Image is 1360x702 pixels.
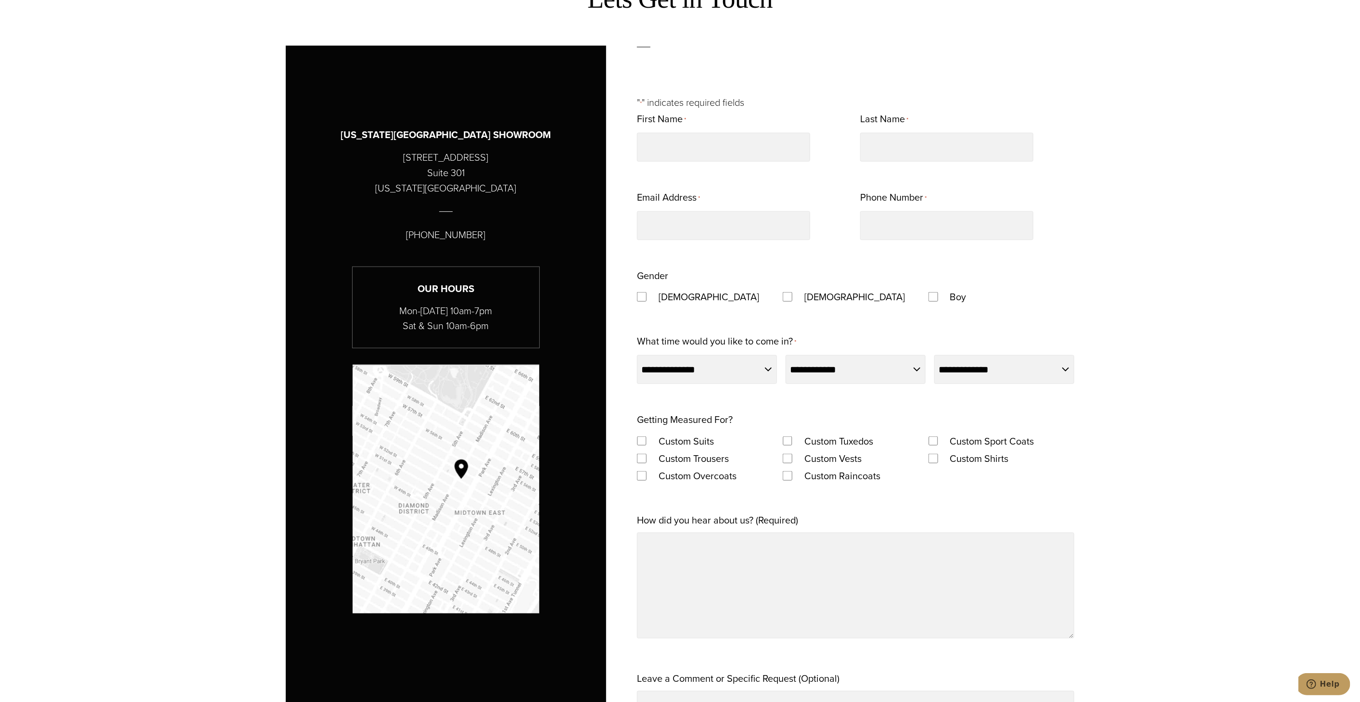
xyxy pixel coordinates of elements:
[649,450,738,467] label: Custom Trousers
[353,365,539,613] a: Map to Alan David Custom
[406,227,485,243] p: [PHONE_NUMBER]
[795,450,871,467] label: Custom Vests
[637,267,668,284] legend: Gender
[795,467,890,485] label: Custom Raincoats
[649,467,746,485] label: Custom Overcoats
[637,670,839,687] label: Leave a Comment or Specific Request (Optional)
[637,332,796,351] label: What time would you like to come in?
[1298,673,1350,697] iframe: Opens a widget where you can chat to one of our agents
[941,288,976,306] label: Boy
[637,189,700,207] label: Email Address
[353,304,539,333] p: Mon-[DATE] 10am-7pm Sat & Sun 10am-6pm
[637,511,798,529] label: How did you hear about us? (Required)
[795,433,883,450] label: Custom Tuxedos
[649,433,724,450] label: Custom Suits
[860,189,927,207] label: Phone Number
[353,281,539,296] h3: Our Hours
[941,450,1018,467] label: Custom Shirts
[353,365,539,613] img: Google map with pin showing Alan David location at Madison Avenue & 53rd Street NY
[637,110,686,129] label: First Name
[941,433,1044,450] label: Custom Sport Coats
[375,150,516,196] p: [STREET_ADDRESS] Suite 301 [US_STATE][GEOGRAPHIC_DATA]
[637,95,1074,110] p: " " indicates required fields
[795,288,915,306] label: [DEMOGRAPHIC_DATA]
[341,128,551,142] h3: [US_STATE][GEOGRAPHIC_DATA] SHOWROOM
[860,110,908,129] label: Last Name
[649,288,769,306] label: [DEMOGRAPHIC_DATA]
[637,411,733,428] legend: Getting Measured For?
